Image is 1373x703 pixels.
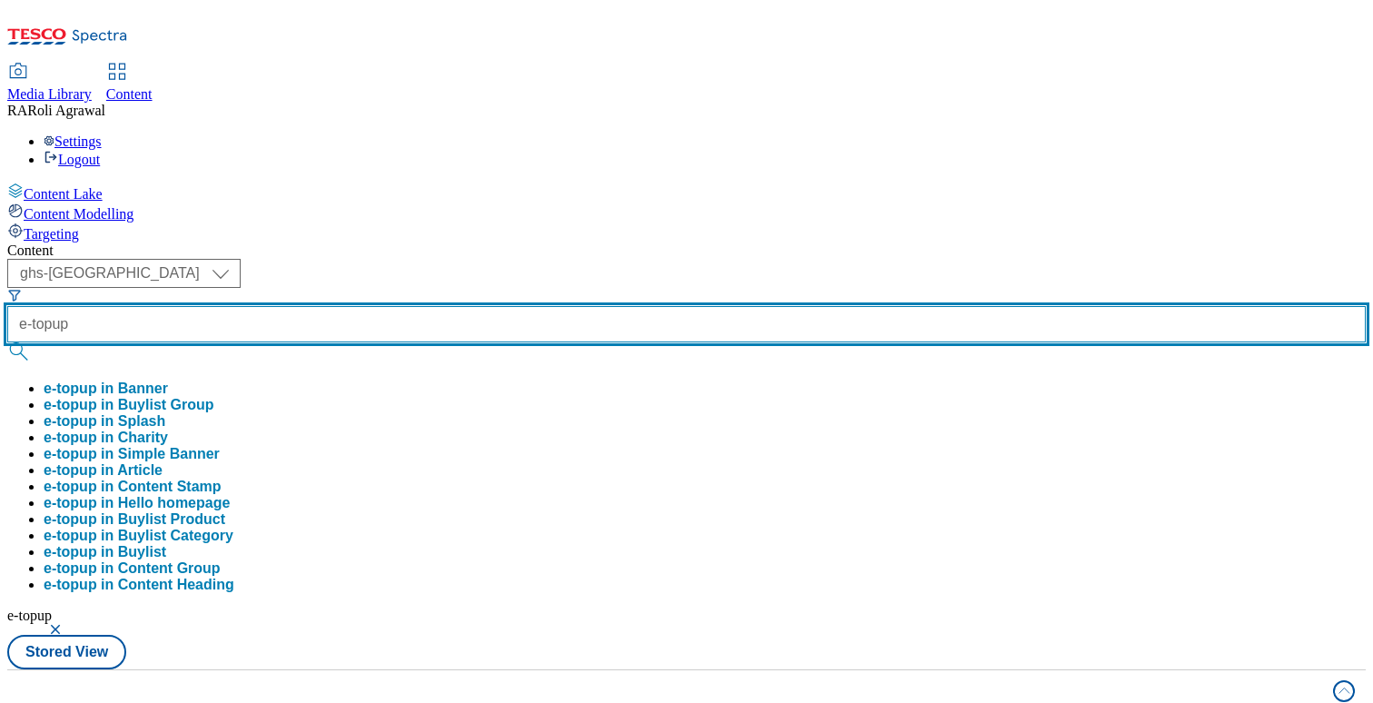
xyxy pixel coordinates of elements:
[106,86,153,102] span: Content
[44,544,166,560] button: e-topup in Buylist
[27,103,105,118] span: Roli Agrawal
[7,243,1366,259] div: Content
[44,479,222,495] button: e-topup in Content Stamp
[118,528,233,543] span: Buylist Category
[7,223,1366,243] a: Targeting
[7,608,52,623] span: e-topup
[44,152,100,167] a: Logout
[7,183,1366,203] a: Content Lake
[7,635,126,669] button: Stored View
[24,206,133,222] span: Content Modelling
[44,430,168,446] button: e-topup in Charity
[7,306,1366,342] input: Search
[44,397,214,413] div: e-topup in
[118,560,221,576] span: Content Group
[24,186,103,202] span: Content Lake
[44,462,163,479] div: e-topup in
[7,64,92,103] a: Media Library
[44,430,168,446] div: e-topup in
[117,462,163,478] span: Article
[24,226,79,242] span: Targeting
[44,560,221,577] button: e-topup in Content Group
[44,495,230,511] button: e-topup in Hello homepage
[118,397,214,412] span: Buylist Group
[44,528,233,544] button: e-topup in Buylist Category
[7,86,92,102] span: Media Library
[118,479,222,494] span: Content Stamp
[7,203,1366,223] a: Content Modelling
[44,577,234,593] button: e-topup in Content Heading
[44,413,165,430] button: e-topup in Splash
[44,560,221,577] div: e-topup in
[118,430,168,445] span: Charity
[44,397,214,413] button: e-topup in Buylist Group
[106,64,153,103] a: Content
[44,511,225,528] button: e-topup in Buylist Product
[44,446,220,462] button: e-topup in Simple Banner
[7,103,27,118] span: RA
[7,288,22,302] svg: Search Filters
[44,528,233,544] div: e-topup in
[44,462,163,479] button: e-topup in Article
[44,479,222,495] div: e-topup in
[44,134,102,149] a: Settings
[44,381,168,397] button: e-topup in Banner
